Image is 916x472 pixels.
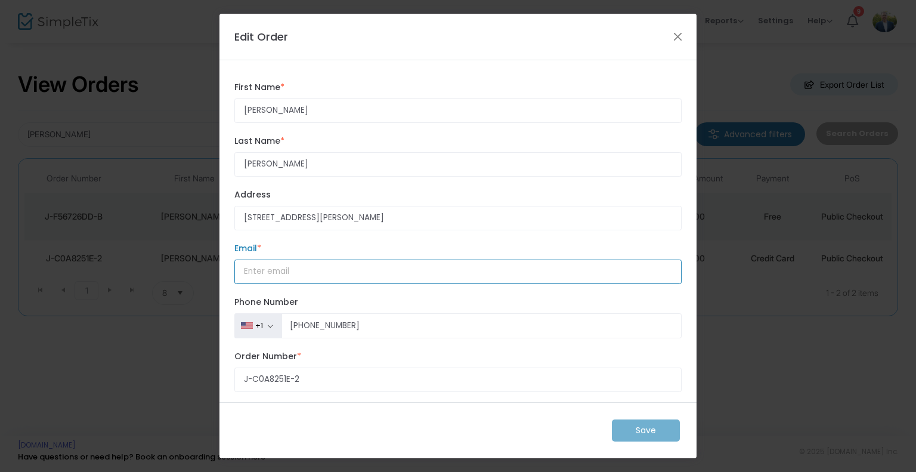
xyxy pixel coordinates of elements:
h4: Edit Order [234,29,288,45]
label: Address [234,189,682,201]
button: Close [670,29,686,44]
label: Last Name [234,135,682,147]
label: Phone Number [234,296,682,309]
div: +1 [255,321,263,331]
label: First Name [234,81,682,94]
label: Order Number [234,350,682,363]
button: +1 [234,313,282,338]
input: Enter first name [234,98,682,123]
input: Enter Order Number [234,368,682,392]
input: Phone Number [281,313,682,338]
input: Enter last name [234,152,682,177]
input: Enter email [234,260,682,284]
input: Enter address [234,206,682,230]
label: Email [234,242,682,255]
